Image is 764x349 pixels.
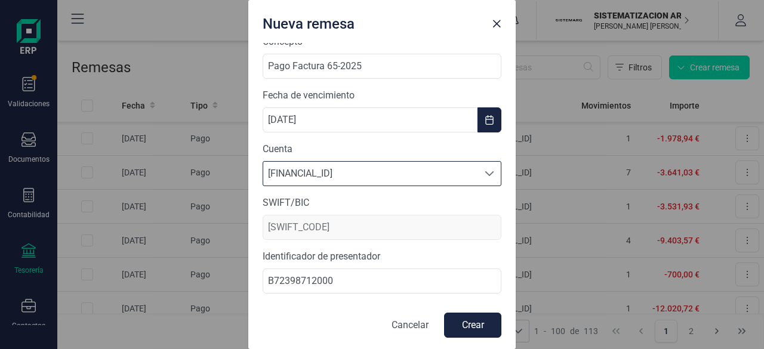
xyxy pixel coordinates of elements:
label: Identificador de presentador [263,249,501,264]
p: Cancelar [392,318,429,332]
label: Cuenta [263,142,501,156]
label: Fecha de vencimiento [263,88,501,103]
span: [FINANCIAL_ID] [263,162,478,186]
button: Close [487,14,506,33]
button: Crear [444,313,501,338]
button: Choose Date [478,107,501,132]
input: dd/mm/aaaa [263,107,478,132]
label: SWIFT/BIC [263,196,501,210]
div: Nueva remesa [258,10,487,33]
